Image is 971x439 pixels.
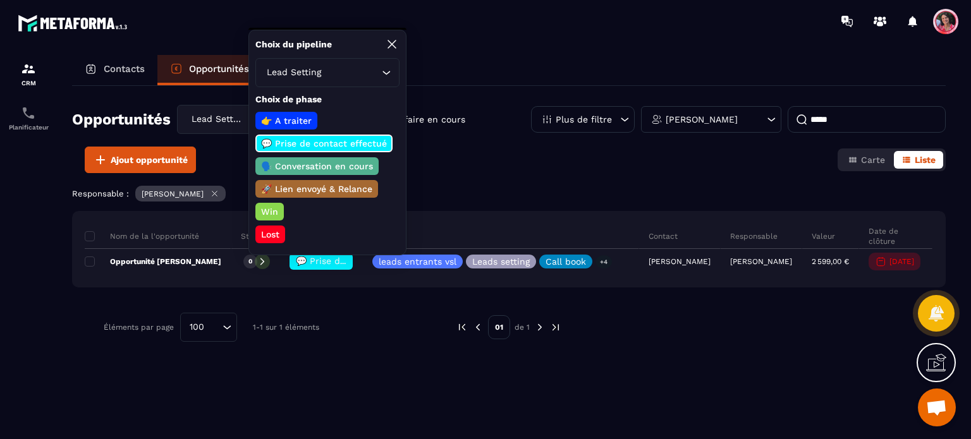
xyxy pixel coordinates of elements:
p: CRM [3,80,54,87]
h2: Opportunités [72,107,171,132]
p: 🗣️ Conversation en cours [259,160,375,172]
p: Choix de phase [255,93,400,105]
p: Nom de la l'opportunité [85,231,199,241]
p: 1 affaire en cours [389,114,465,126]
p: 01 [488,315,510,339]
p: Planificateur [3,124,54,131]
p: +4 [595,255,612,268]
a: Contacts [72,55,157,85]
img: logo [18,11,131,35]
input: Search for option [245,112,257,126]
p: Plus de filtre [556,115,612,124]
button: Liste [894,151,943,169]
p: Leads setting [472,257,530,266]
p: 👉 A traiter [259,114,314,127]
p: Contact [649,231,678,241]
div: Search for option [255,58,400,87]
img: prev [472,322,484,333]
p: 1-1 sur 1 éléments [253,323,319,332]
span: Liste [915,155,936,165]
img: next [534,322,546,333]
p: Responsable [730,231,778,241]
p: Lost [259,228,281,241]
img: scheduler [21,105,36,121]
p: Choix du pipeline [255,39,332,51]
span: Lead Setting [264,66,324,80]
p: Valeur [812,231,835,241]
div: Search for option [180,313,237,342]
p: 0 [248,257,252,266]
p: Call book [546,257,586,266]
p: Responsable : [72,189,129,198]
input: Search for option [209,320,219,334]
p: [PERSON_NAME] [730,257,792,266]
a: schedulerschedulerPlanificateur [3,96,54,140]
img: formation [21,61,36,76]
p: 🚀 Lien envoyé & Relance [259,183,374,195]
p: Éléments par page [104,323,174,332]
p: [DATE] [889,257,914,266]
p: 💬 Prise de contact effectué [259,137,389,150]
img: next [550,322,561,333]
p: [PERSON_NAME] [666,115,738,124]
span: Lead Setting [188,112,245,126]
p: [PERSON_NAME] [142,189,204,198]
input: Search for option [324,66,379,80]
p: de 1 [515,322,530,332]
span: 💬 Prise de contact effectué [296,256,422,266]
p: Date de clôture [869,226,922,246]
p: Contacts [104,63,145,75]
p: leads entrants vsl [379,257,456,266]
button: Ajout opportunité [85,147,196,173]
button: Carte [840,151,893,169]
p: Win [259,205,280,218]
a: formationformationCRM [3,52,54,96]
p: Opportunité [PERSON_NAME] [85,256,221,267]
a: Opportunités [157,55,262,85]
p: 2 599,00 € [812,257,849,266]
div: Search for option [177,105,310,134]
span: Ajout opportunité [111,153,188,166]
img: prev [456,322,468,333]
span: Carte [861,155,885,165]
span: 100 [185,320,209,334]
p: Statut [241,231,264,241]
p: Opportunités [189,63,249,75]
div: Ouvrir le chat [918,388,956,426]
